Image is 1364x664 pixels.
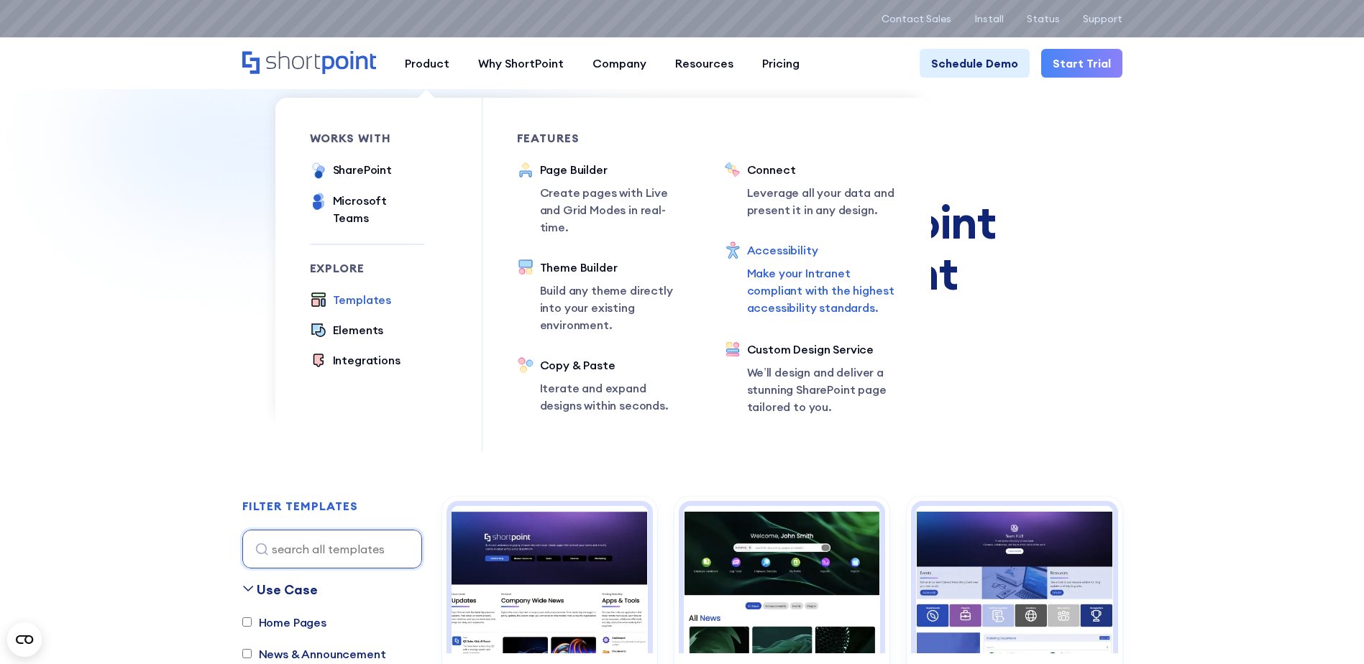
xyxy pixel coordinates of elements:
a: Templates [310,291,392,310]
a: Home [242,51,376,75]
div: Elements [333,321,384,338]
a: Theme BuilderBuild any theme directly into your existing environment. [517,259,690,333]
div: Resources [675,55,733,72]
p: Create pages with Live and Grid Modes in real-time. [540,184,690,236]
div: Product [405,55,449,72]
a: Schedule Demo [920,49,1030,78]
a: Copy & PasteIterate and expand designs within seconds. [517,356,690,414]
iframe: Chat Widget [1105,497,1364,664]
div: Use Case [257,580,318,599]
p: Leverage all your data and present it in any design. [747,184,897,218]
h2: Site, intranet, and page templates built for modern SharePoint Intranet. [242,327,1122,340]
a: Integrations [310,351,400,370]
input: Home Pages [242,617,252,627]
a: Product [390,49,464,78]
a: AccessibilityMake your Intranet compliant with the highest accessibility standards. [724,241,897,318]
div: Why ShortPoint [478,55,564,72]
a: Why ShortPoint [464,49,578,78]
div: Pricing [762,55,800,72]
a: Install [974,13,1004,24]
input: search all templates [242,530,422,568]
a: Resources [661,49,748,78]
p: Iterate and expand designs within seconds. [540,379,690,414]
label: Home Pages [242,614,326,631]
button: Open CMP widget [7,622,42,657]
div: Features [517,132,690,144]
img: Intranet Layout 2 – SharePoint Homepage Design: Modern homepage for news, tools, people, and events. [452,506,648,653]
a: Page BuilderCreate pages with Live and Grid Modes in real-time. [517,161,690,236]
a: Pricing [748,49,814,78]
div: Microsoft Teams [333,192,424,226]
div: Page Builder [540,161,690,178]
div: Theme Builder [540,259,690,276]
div: Copy & Paste [540,356,690,374]
p: Build any theme directly into your existing environment. [540,282,690,333]
a: Microsoft Teams [310,192,424,226]
a: Start Trial [1041,49,1122,78]
div: Explore [310,262,424,274]
div: Templates [333,291,392,308]
label: News & Announcement [242,645,386,663]
div: Accessibility [747,241,897,259]
a: Elements [310,321,384,340]
a: Company [578,49,661,78]
a: Contact Sales [882,13,951,24]
p: Explore dozens of SharePoint templates — install fast and customize without code. [242,310,1122,327]
div: Fully customizable SharePoint templates with ShortPoint [242,197,1122,298]
div: Custom Design Service [747,341,897,358]
a: Custom Design ServiceWe’ll design and deliver a stunning SharePoint page tailored to you. [724,341,897,417]
img: Team Hub 4 – SharePoint Employee Portal Template: Employee portal for people, calendar, skills, a... [916,506,1112,653]
div: works with [310,132,424,144]
a: ConnectLeverage all your data and present it in any design. [724,161,897,218]
div: Company [592,55,646,72]
div: Connect [747,161,897,178]
div: Integrations [333,351,400,369]
a: SharePoint [310,161,392,180]
p: Make your Intranet compliant with the highest accessibility standards. [747,264,897,316]
div: FILTER TEMPLATES [242,500,358,512]
input: News & Announcement [242,649,252,658]
h1: SHAREPOINT TEMPLATES [242,164,1122,174]
a: Status [1027,13,1060,24]
div: SharePoint [333,161,392,178]
img: Intranet Layout 6 – SharePoint Homepage Design: Personalized intranet homepage for search, news, ... [684,506,880,653]
p: We’ll design and deliver a stunning SharePoint page tailored to you. [747,364,897,415]
a: Support [1083,13,1122,24]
